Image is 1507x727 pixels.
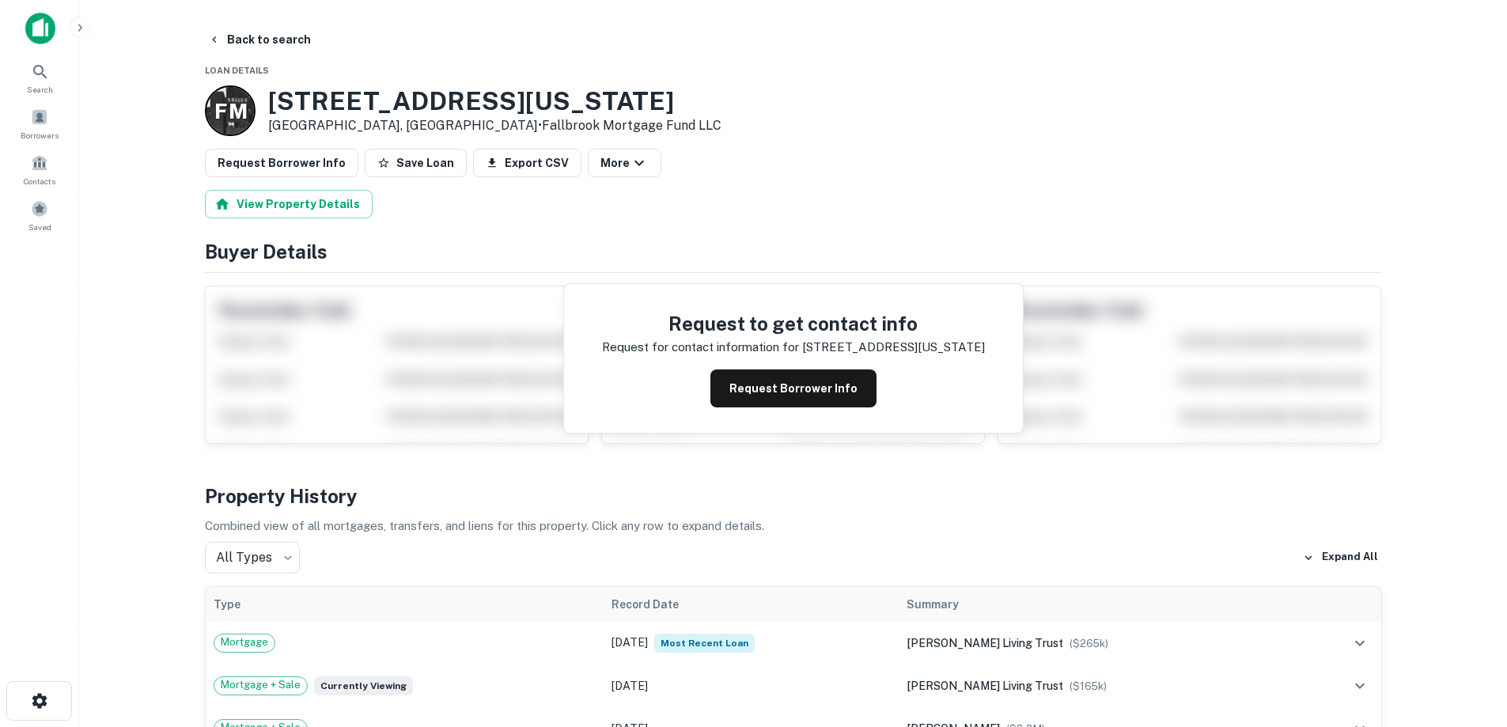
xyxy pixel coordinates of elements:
[205,482,1382,510] h4: Property History
[1346,630,1373,657] button: expand row
[602,338,799,357] p: Request for contact information for
[268,86,721,116] h3: [STREET_ADDRESS][US_STATE]
[802,338,985,357] p: [STREET_ADDRESS][US_STATE]
[314,676,413,695] span: Currently viewing
[604,665,898,707] td: [DATE]
[214,96,246,127] p: F M
[907,680,1063,692] span: [PERSON_NAME] living trust
[24,175,55,187] span: Contacts
[654,634,755,653] span: Most Recent Loan
[5,56,74,99] a: Search
[21,129,59,142] span: Borrowers
[205,149,358,177] button: Request Borrower Info
[205,542,300,574] div: All Types
[1428,600,1507,676] iframe: Chat Widget
[28,221,51,233] span: Saved
[1299,546,1382,570] button: Expand All
[205,66,269,75] span: Loan Details
[1070,680,1107,692] span: ($ 165k )
[214,634,275,650] span: Mortgage
[365,149,467,177] button: Save Loan
[588,149,661,177] button: More
[907,637,1063,649] span: [PERSON_NAME] living trust
[214,677,307,693] span: Mortgage + Sale
[5,102,74,145] a: Borrowers
[202,25,317,54] button: Back to search
[473,149,581,177] button: Export CSV
[268,116,721,135] p: [GEOGRAPHIC_DATA], [GEOGRAPHIC_DATA] •
[542,118,721,133] a: Fallbrook Mortgage Fund LLC
[205,237,1382,266] h4: Buyer Details
[205,517,1382,536] p: Combined view of all mortgages, transfers, and liens for this property. Click any row to expand d...
[27,83,53,96] span: Search
[604,587,898,622] th: Record Date
[206,587,604,622] th: Type
[25,13,55,44] img: capitalize-icon.png
[1346,672,1373,699] button: expand row
[205,190,373,218] button: View Property Details
[899,587,1302,622] th: Summary
[1070,638,1108,649] span: ($ 265k )
[5,148,74,191] a: Contacts
[602,309,985,338] h4: Request to get contact info
[604,622,898,665] td: [DATE]
[5,194,74,237] a: Saved
[710,369,877,407] button: Request Borrower Info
